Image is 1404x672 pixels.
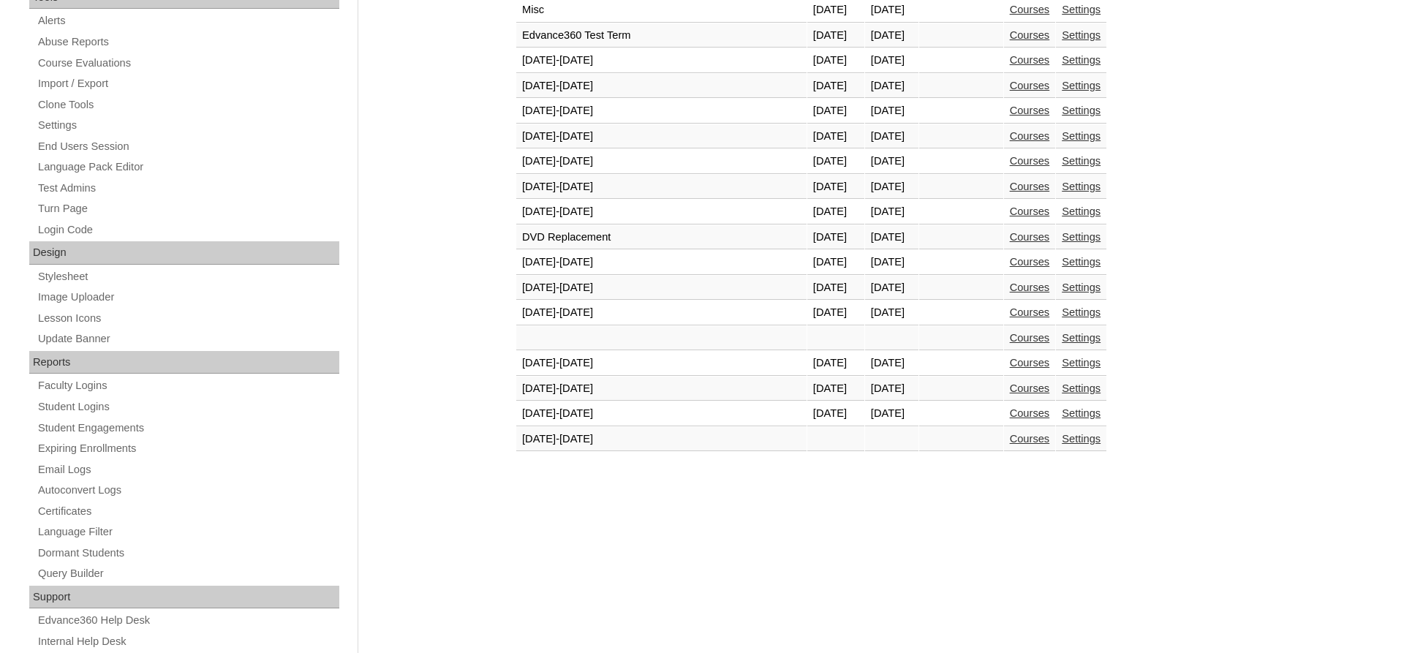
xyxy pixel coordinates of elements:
[807,74,864,99] td: [DATE]
[1010,29,1050,41] a: Courses
[1010,80,1050,91] a: Courses
[865,401,918,426] td: [DATE]
[37,377,339,395] a: Faculty Logins
[516,124,807,149] td: [DATE]-[DATE]
[1062,205,1101,217] a: Settings
[37,288,339,306] a: Image Uploader
[37,137,339,156] a: End Users Session
[516,427,807,452] td: [DATE]-[DATE]
[37,544,339,562] a: Dormant Students
[1010,357,1050,369] a: Courses
[1010,181,1050,192] a: Courses
[1062,155,1101,167] a: Settings
[1062,54,1101,66] a: Settings
[1010,382,1050,394] a: Courses
[37,200,339,218] a: Turn Page
[1010,407,1050,419] a: Courses
[1010,231,1050,243] a: Courses
[1062,231,1101,243] a: Settings
[1010,205,1050,217] a: Courses
[37,309,339,328] a: Lesson Icons
[807,149,864,174] td: [DATE]
[37,633,339,651] a: Internal Help Desk
[37,565,339,583] a: Query Builder
[29,241,339,265] div: Design
[1062,306,1101,318] a: Settings
[1010,155,1050,167] a: Courses
[807,48,864,73] td: [DATE]
[516,377,807,401] td: [DATE]-[DATE]
[516,200,807,224] td: [DATE]-[DATE]
[516,23,807,48] td: Edvance360 Test Term
[29,351,339,374] div: Reports
[865,74,918,99] td: [DATE]
[37,54,339,72] a: Course Evaluations
[865,175,918,200] td: [DATE]
[516,149,807,174] td: [DATE]-[DATE]
[37,523,339,541] a: Language Filter
[37,398,339,416] a: Student Logins
[807,99,864,124] td: [DATE]
[865,200,918,224] td: [DATE]
[37,419,339,437] a: Student Engagements
[37,96,339,114] a: Clone Tools
[1062,332,1101,344] a: Settings
[516,250,807,275] td: [DATE]-[DATE]
[1010,4,1050,15] a: Courses
[1062,80,1101,91] a: Settings
[1010,130,1050,142] a: Courses
[37,158,339,176] a: Language Pack Editor
[865,276,918,301] td: [DATE]
[516,48,807,73] td: [DATE]-[DATE]
[1062,382,1101,394] a: Settings
[865,23,918,48] td: [DATE]
[516,276,807,301] td: [DATE]-[DATE]
[807,250,864,275] td: [DATE]
[807,124,864,149] td: [DATE]
[37,116,339,135] a: Settings
[807,377,864,401] td: [DATE]
[865,48,918,73] td: [DATE]
[516,225,807,250] td: DVD Replacement
[37,461,339,479] a: Email Logs
[807,200,864,224] td: [DATE]
[1062,130,1101,142] a: Settings
[516,74,807,99] td: [DATE]-[DATE]
[1062,256,1101,268] a: Settings
[865,301,918,325] td: [DATE]
[865,99,918,124] td: [DATE]
[1010,105,1050,116] a: Courses
[1010,332,1050,344] a: Courses
[1062,29,1101,41] a: Settings
[1010,54,1050,66] a: Courses
[807,276,864,301] td: [DATE]
[29,586,339,609] div: Support
[516,351,807,376] td: [DATE]-[DATE]
[1062,181,1101,192] a: Settings
[37,481,339,499] a: Autoconvert Logs
[1062,282,1101,293] a: Settings
[807,401,864,426] td: [DATE]
[1062,407,1101,419] a: Settings
[807,301,864,325] td: [DATE]
[807,351,864,376] td: [DATE]
[37,268,339,286] a: Stylesheet
[1062,4,1101,15] a: Settings
[37,221,339,239] a: Login Code
[516,401,807,426] td: [DATE]-[DATE]
[865,149,918,174] td: [DATE]
[37,179,339,197] a: Test Admins
[37,330,339,348] a: Update Banner
[807,175,864,200] td: [DATE]
[865,351,918,376] td: [DATE]
[807,225,864,250] td: [DATE]
[37,12,339,30] a: Alerts
[516,175,807,200] td: [DATE]-[DATE]
[1010,256,1050,268] a: Courses
[516,99,807,124] td: [DATE]-[DATE]
[865,124,918,149] td: [DATE]
[37,611,339,630] a: Edvance360 Help Desk
[516,301,807,325] td: [DATE]-[DATE]
[865,225,918,250] td: [DATE]
[37,33,339,51] a: Abuse Reports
